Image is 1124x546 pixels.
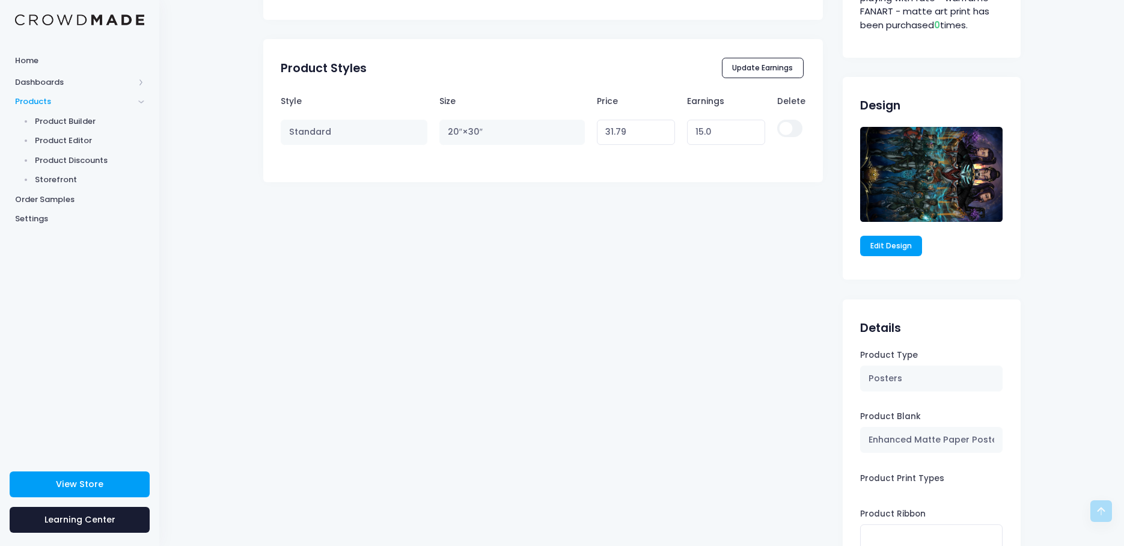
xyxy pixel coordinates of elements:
label: Product Type [860,349,918,361]
a: Edit Design [860,236,923,256]
span: Product Builder [35,115,145,127]
th: Earnings [681,89,771,113]
th: Style [281,89,433,113]
span: View Store [56,478,103,490]
span: Product Editor [35,135,145,147]
span: 0 [934,19,940,31]
th: Delete [771,89,805,113]
label: Product Blank [860,411,921,423]
img: Logo [15,14,144,26]
span: Order Samples [15,194,144,206]
button: Update Earnings [722,58,804,78]
span: Settings [15,213,144,225]
label: Product Ribbon [860,508,926,520]
span: Learning Center [44,514,115,526]
span: Products [15,96,134,108]
label: Product Print Types [860,473,944,485]
span: Product Discounts [35,155,145,167]
th: Price [591,89,681,113]
h2: Details [860,321,901,335]
span: Home [15,55,144,67]
span: Storefront [35,174,145,186]
th: Size [433,89,591,113]
img: playing with fate - warframe FANART - matte art print [860,127,1003,222]
span: Dashboards [15,76,134,88]
h2: Design [860,99,900,112]
a: View Store [10,471,150,497]
h2: Product Styles [281,61,367,75]
a: Learning Center [10,507,150,533]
